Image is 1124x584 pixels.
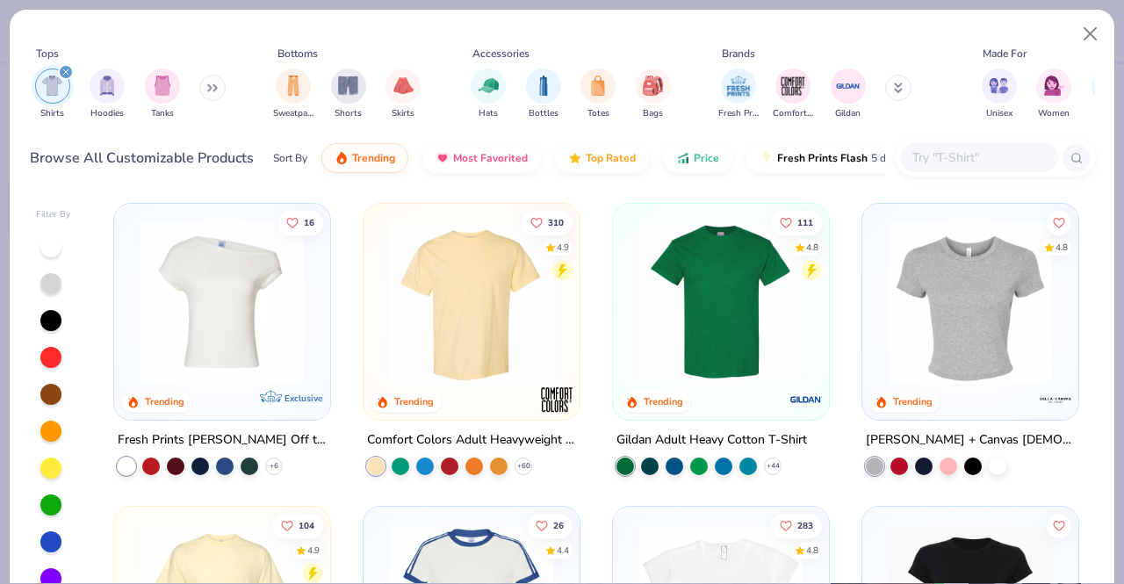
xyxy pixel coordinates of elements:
div: 4.8 [806,241,818,254]
img: Gildan logo [789,382,824,417]
div: Bottoms [277,46,318,61]
div: 4.8 [1056,241,1068,254]
button: Trending [321,143,408,173]
input: Try "T-Shirt" [911,148,1046,168]
img: 029b8af0-80e6-406f-9fdc-fdf898547912 [381,221,562,385]
div: Tops [36,46,59,61]
button: Like [273,513,324,537]
button: filter button [145,68,180,120]
button: filter button [331,68,366,120]
div: filter for Sweatpants [273,68,313,120]
div: 4.9 [308,544,321,557]
button: Most Favorited [422,143,541,173]
span: Skirts [392,107,414,120]
div: Made For [983,46,1027,61]
img: Women Image [1044,76,1064,96]
div: 4.9 [557,241,569,254]
div: filter for Skirts [385,68,421,120]
button: Like [771,513,822,537]
img: Hoodies Image [97,76,117,96]
button: filter button [831,68,866,120]
div: Accessories [472,46,530,61]
img: Shirts Image [42,76,62,96]
div: Brands [722,46,755,61]
button: Like [1047,210,1071,234]
div: Sort By [273,150,307,166]
img: Shorts Image [338,76,358,96]
div: filter for Gildan [831,68,866,120]
span: Unisex [986,107,1012,120]
img: a1c94bf0-cbc2-4c5c-96ec-cab3b8502a7f [132,221,313,385]
span: Hoodies [90,107,124,120]
span: 283 [797,521,813,530]
div: Fresh Prints [PERSON_NAME] Off the Shoulder Top [118,429,327,451]
span: Sweatpants [273,107,313,120]
span: Gildan [835,107,861,120]
span: 26 [553,521,564,530]
button: Like [771,210,822,234]
span: 5 day delivery [871,148,936,169]
span: Hats [479,107,498,120]
div: Comfort Colors Adult Heavyweight T-Shirt [367,429,576,451]
div: filter for Bottles [526,68,561,120]
img: Unisex Image [989,76,1009,96]
img: flash.gif [760,151,774,165]
button: filter button [385,68,421,120]
div: filter for Hoodies [90,68,125,120]
div: filter for Unisex [982,68,1017,120]
img: Tanks Image [153,76,172,96]
button: filter button [636,68,671,120]
img: db319196-8705-402d-8b46-62aaa07ed94f [630,221,811,385]
div: Gildan Adult Heavy Cotton T-Shirt [616,429,807,451]
span: Fresh Prints [718,107,759,120]
div: 4.8 [806,544,818,557]
img: aa15adeb-cc10-480b-b531-6e6e449d5067 [880,221,1061,385]
img: Fresh Prints Image [725,73,752,99]
img: Skirts Image [393,76,414,96]
button: filter button [35,68,70,120]
span: 16 [305,218,315,227]
button: Like [278,210,324,234]
div: filter for Shorts [331,68,366,120]
button: Top Rated [555,143,649,173]
img: trending.gif [335,151,349,165]
span: 111 [797,218,813,227]
span: 104 [299,521,315,530]
button: Price [663,143,732,173]
img: Totes Image [588,76,608,96]
button: filter button [90,68,125,120]
div: filter for Tanks [145,68,180,120]
span: + 60 [517,461,530,472]
div: [PERSON_NAME] + Canvas [DEMOGRAPHIC_DATA]' Micro Ribbed Baby Tee [866,429,1075,451]
img: Bella + Canvas logo [1037,382,1072,417]
div: 4.4 [557,544,569,557]
button: filter button [580,68,616,120]
span: Totes [587,107,609,120]
button: filter button [273,68,313,120]
span: Top Rated [586,151,636,165]
button: filter button [718,68,759,120]
span: Exclusive [285,393,322,404]
span: + 44 [766,461,779,472]
button: Like [1047,513,1071,537]
span: Bags [643,107,663,120]
div: Browse All Customizable Products [30,148,254,169]
span: Tanks [151,107,174,120]
img: Comfort Colors logo [539,382,574,417]
div: filter for Women [1036,68,1071,120]
span: Fresh Prints Flash [777,151,868,165]
span: 310 [548,218,564,227]
div: filter for Totes [580,68,616,120]
img: c7959168-479a-4259-8c5e-120e54807d6b [811,221,991,385]
button: filter button [773,68,813,120]
span: Trending [352,151,395,165]
span: + 6 [270,461,278,472]
span: Most Favorited [453,151,528,165]
div: filter for Hats [471,68,506,120]
span: Comfort Colors [773,107,813,120]
img: Sweatpants Image [284,76,303,96]
span: Bottles [529,107,558,120]
img: Hats Image [479,76,499,96]
span: Shorts [335,107,362,120]
button: Like [522,210,573,234]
